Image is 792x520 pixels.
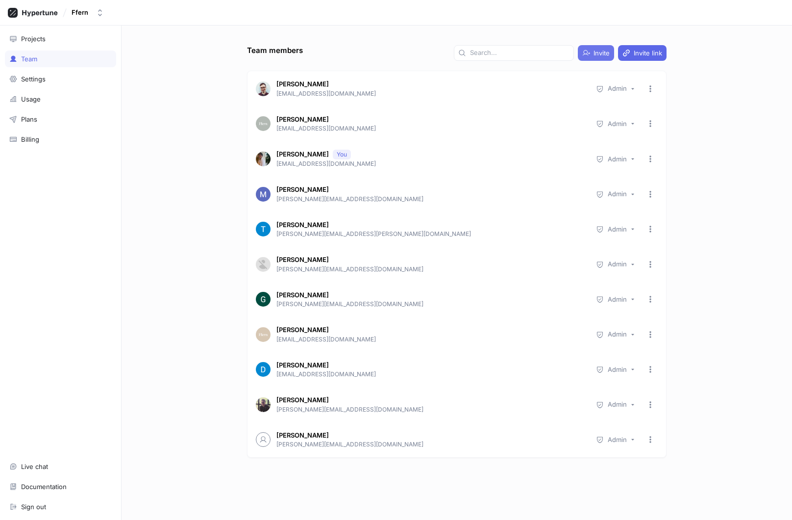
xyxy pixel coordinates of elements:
p: [PERSON_NAME] [276,290,329,300]
div: Live chat [21,463,48,470]
button: Ffern [68,4,108,21]
img: User [256,222,271,236]
p: [PERSON_NAME][EMAIL_ADDRESS][PERSON_NAME][DOMAIN_NAME] [276,230,586,238]
img: User [256,152,271,166]
div: Admin [608,295,627,304]
button: Admin [592,432,639,447]
p: [PERSON_NAME] [276,255,329,265]
p: [PERSON_NAME] [276,115,329,125]
div: Admin [608,400,627,409]
div: Settings [21,75,46,83]
p: [EMAIL_ADDRESS][DOMAIN_NAME] [276,89,586,98]
img: User [256,116,271,131]
button: Admin [592,187,639,202]
p: [PERSON_NAME] [276,395,329,405]
p: [PERSON_NAME] [276,325,329,335]
div: Admin [608,84,627,93]
p: [EMAIL_ADDRESS][DOMAIN_NAME] [276,370,586,379]
p: [PERSON_NAME] [276,79,329,89]
button: Admin [592,152,639,166]
div: Admin [608,120,627,128]
button: Invite [578,45,614,61]
div: Admin [608,260,627,268]
img: User [256,81,271,96]
p: [PERSON_NAME] [276,361,329,370]
a: Usage [5,91,116,107]
button: Invite link [618,45,667,61]
p: [PERSON_NAME] [276,150,329,159]
p: [PERSON_NAME] [276,431,329,441]
p: [PERSON_NAME][EMAIL_ADDRESS][DOMAIN_NAME] [276,405,586,414]
div: Admin [608,190,627,198]
div: Projects [21,35,46,43]
p: [EMAIL_ADDRESS][DOMAIN_NAME] [276,335,586,344]
a: Plans [5,111,116,128]
div: Admin [608,436,627,444]
p: [PERSON_NAME] [276,220,329,230]
img: User [256,397,271,412]
a: Documentation [5,478,116,495]
img: User [256,362,271,377]
button: Admin [592,327,639,342]
p: [PERSON_NAME][EMAIL_ADDRESS][DOMAIN_NAME] [276,195,586,204]
button: Admin [592,81,639,96]
div: Billing [21,135,39,143]
button: Admin [592,257,639,272]
p: [EMAIL_ADDRESS][DOMAIN_NAME] [276,159,586,168]
a: Billing [5,131,116,148]
img: User [256,292,271,307]
button: Admin [592,397,639,412]
span: Invite link [634,50,662,56]
a: Projects [5,30,116,47]
div: Usage [21,95,41,103]
div: Admin [608,225,627,234]
button: Admin [592,292,639,307]
button: Admin [592,222,639,236]
input: Search... [470,48,569,58]
button: Admin [592,362,639,377]
div: Documentation [21,483,67,491]
p: [PERSON_NAME] [276,185,329,195]
div: Admin [608,155,627,163]
p: Team members [247,45,303,56]
button: Admin [592,116,639,131]
div: Plans [21,115,37,123]
div: Sign out [21,503,46,511]
a: Team [5,51,116,67]
img: User [256,187,271,202]
div: Team [21,55,37,63]
p: [PERSON_NAME][EMAIL_ADDRESS][DOMAIN_NAME] [276,440,586,449]
img: User [256,257,271,272]
div: Admin [608,330,627,338]
div: Ffern [72,8,88,17]
img: User [256,327,271,342]
p: [PERSON_NAME][EMAIL_ADDRESS][DOMAIN_NAME] [276,265,586,274]
a: Settings [5,71,116,87]
p: [PERSON_NAME][EMAIL_ADDRESS][DOMAIN_NAME] [276,300,586,309]
span: Invite [594,50,610,56]
div: You [337,150,347,159]
p: [EMAIL_ADDRESS][DOMAIN_NAME] [276,124,586,133]
div: Admin [608,365,627,374]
